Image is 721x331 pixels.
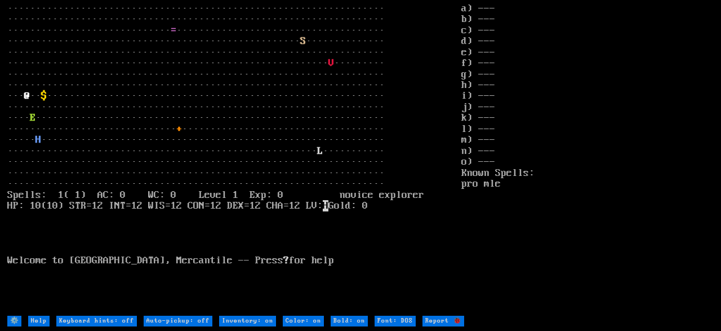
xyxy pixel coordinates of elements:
[7,3,461,315] larn: ··································································· ·····························...
[56,316,137,326] input: Keyboard hints: off
[461,3,714,315] stats: a) --- b) --- c) --- d) --- e) --- f) --- g) --- h) --- i) --- j) --- k) --- l) --- m) --- n) ---...
[176,123,182,135] font: +
[41,90,47,101] font: $
[24,90,30,101] font: @
[375,316,416,326] input: Font: DOS
[30,112,35,123] font: E
[144,316,212,326] input: Auto-pickup: off
[35,134,41,145] font: H
[328,58,334,69] font: V
[219,316,276,326] input: Inventory: on
[28,316,50,326] input: Help
[283,316,324,326] input: Color: on
[300,36,306,47] font: S
[422,316,464,326] input: Report 🐞
[7,316,21,326] input: ⚙️
[283,255,289,266] b: ?
[331,316,368,326] input: Bold: on
[323,200,328,211] mark: H
[317,145,323,157] font: L
[171,25,176,36] font: =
